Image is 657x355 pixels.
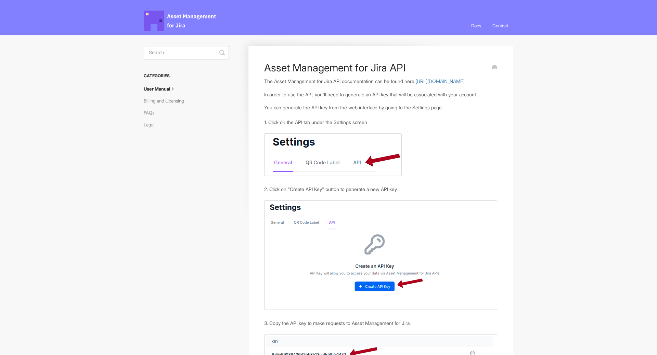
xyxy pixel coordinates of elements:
h1: Asset Management for Jira API [264,62,487,74]
a: Contact [487,16,513,35]
a: User Manual [144,83,181,94]
a: Billing and Licensing [144,95,189,106]
p: You can generate the API key from the web interface by going to the Settings page. [264,104,497,111]
p: The Asset Management for Jira API documentation can be found here: [264,78,497,85]
div: 1. Click on the API tab under the Settings screen [264,119,497,126]
img: file-dzh3I8tYSX.png [264,200,497,310]
img: file-a1mtJv9jwH.png [264,133,402,176]
a: [URL][DOMAIN_NAME] [415,78,464,84]
a: FAQs [144,107,159,118]
h3: Categories [144,70,229,82]
span: Asset Management for Jira Docs [144,11,217,31]
div: 3. Copy the API key to make requests to Asset Management for Jira. [264,319,497,327]
a: Legal [144,119,160,130]
a: Print this Article [492,64,497,72]
p: In order to use the API, you'll need to generate an API key that will be associated with your acc... [264,91,497,98]
input: Search [144,46,229,59]
div: 2. Click on "Create API Key" button to generate a new API key. [264,186,497,193]
a: Docs [466,16,486,35]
